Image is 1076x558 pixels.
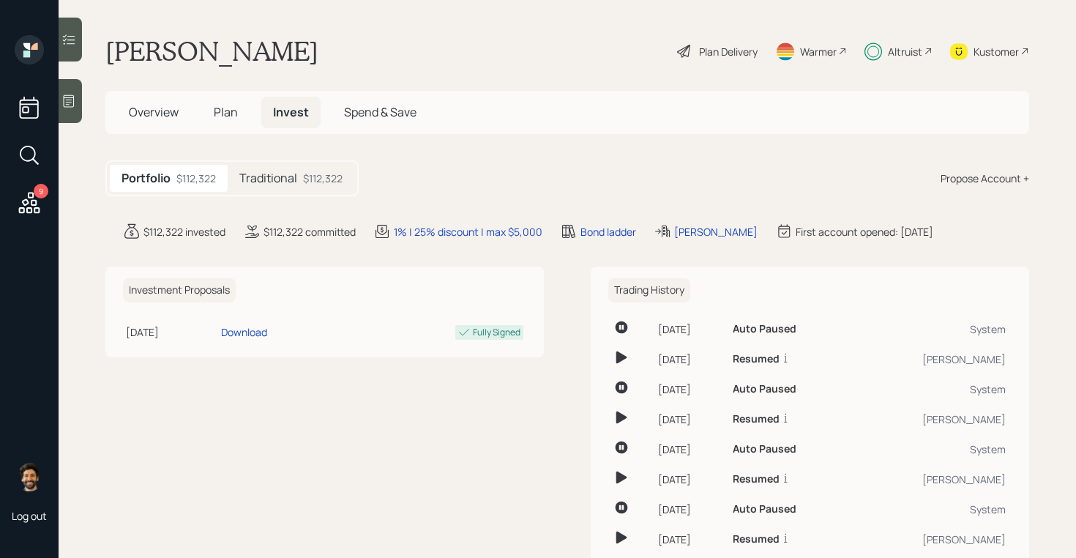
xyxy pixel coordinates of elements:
[122,171,171,185] h5: Portfolio
[214,104,238,120] span: Plan
[126,324,215,340] div: [DATE]
[239,171,297,185] h5: Traditional
[473,326,520,339] div: Fully Signed
[658,442,721,457] div: [DATE]
[580,224,636,239] div: Bond ladder
[859,532,1006,547] div: [PERSON_NAME]
[34,184,48,198] div: 9
[608,278,690,302] h6: Trading History
[733,533,780,546] h6: Resumed
[658,382,721,397] div: [DATE]
[221,324,267,340] div: Download
[658,502,721,517] div: [DATE]
[264,224,356,239] div: $112,322 committed
[733,383,796,395] h6: Auto Paused
[859,412,1006,427] div: [PERSON_NAME]
[658,472,721,487] div: [DATE]
[941,171,1029,186] div: Propose Account +
[859,472,1006,487] div: [PERSON_NAME]
[733,443,796,455] h6: Auto Paused
[859,442,1006,457] div: System
[733,503,796,516] h6: Auto Paused
[273,104,309,120] span: Invest
[674,224,758,239] div: [PERSON_NAME]
[733,413,780,425] h6: Resumed
[733,473,780,486] h6: Resumed
[143,224,225,239] div: $112,322 invested
[859,502,1006,517] div: System
[658,351,721,367] div: [DATE]
[176,171,216,186] div: $112,322
[658,532,721,547] div: [DATE]
[800,44,837,59] div: Warmer
[699,44,758,59] div: Plan Delivery
[12,509,47,523] div: Log out
[974,44,1019,59] div: Kustomer
[15,462,44,491] img: eric-schwartz-headshot.png
[733,323,796,335] h6: Auto Paused
[394,224,542,239] div: 1% | 25% discount | max $5,000
[859,382,1006,397] div: System
[344,104,416,120] span: Spend & Save
[859,321,1006,337] div: System
[105,35,318,67] h1: [PERSON_NAME]
[658,412,721,427] div: [DATE]
[303,171,343,186] div: $112,322
[129,104,179,120] span: Overview
[859,351,1006,367] div: [PERSON_NAME]
[658,321,721,337] div: [DATE]
[123,278,236,302] h6: Investment Proposals
[888,44,922,59] div: Altruist
[733,353,780,365] h6: Resumed
[796,224,933,239] div: First account opened: [DATE]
